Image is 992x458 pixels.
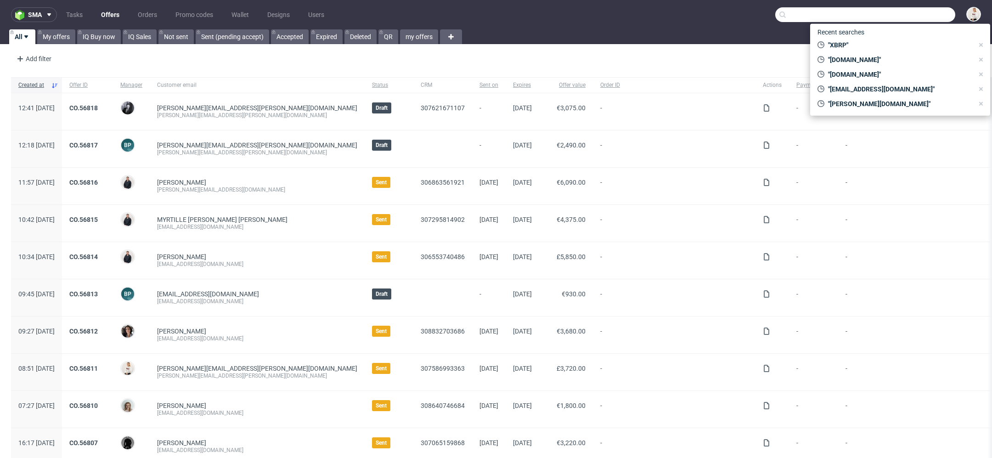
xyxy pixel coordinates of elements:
[557,402,586,409] span: €1,800.00
[557,328,586,335] span: €3,680.00
[157,179,206,186] a: [PERSON_NAME]
[376,328,387,335] span: Sent
[271,29,309,44] a: Accepted
[796,328,831,342] span: -
[121,436,134,449] img: Dawid Urbanowicz
[824,85,974,94] span: "[EMAIL_ADDRESS][DOMAIN_NAME]"
[96,7,125,22] a: Offers
[157,335,357,342] div: [EMAIL_ADDRESS][DOMAIN_NAME]
[421,104,465,112] a: 307621671107
[18,81,47,89] span: Created at
[796,81,831,89] span: Payment type
[262,7,295,22] a: Designs
[479,104,498,119] span: -
[600,439,748,454] span: -
[157,298,357,305] div: [EMAIL_ADDRESS][DOMAIN_NAME]
[513,365,532,372] span: [DATE]
[376,104,388,112] span: Draft
[600,365,748,379] span: -
[967,8,980,21] img: Mari Fok
[479,402,498,409] span: [DATE]
[157,104,357,112] span: [PERSON_NAME][EMAIL_ADDRESS][PERSON_NAME][DOMAIN_NAME]
[513,290,532,298] span: [DATE]
[796,402,831,417] span: -
[121,399,134,412] img: Monika Poźniak
[18,328,55,335] span: 09:27 [DATE]
[796,253,831,268] span: -
[400,29,438,44] a: my offers
[157,253,206,260] a: [PERSON_NAME]
[18,216,55,223] span: 10:42 [DATE]
[600,104,748,119] span: -
[513,402,532,409] span: [DATE]
[120,81,142,89] span: Manager
[479,253,498,260] span: [DATE]
[18,179,55,186] span: 11:57 [DATE]
[824,40,974,50] span: "XBRP"
[18,141,55,149] span: 12:18 [DATE]
[513,104,532,112] span: [DATE]
[61,7,88,22] a: Tasks
[157,112,357,119] div: [PERSON_NAME][EMAIL_ADDRESS][PERSON_NAME][DOMAIN_NAME]
[376,179,387,186] span: Sent
[421,365,465,372] a: 307586993363
[421,179,465,186] a: 306863561921
[121,288,134,300] figcaption: BP
[157,372,357,379] div: [PERSON_NAME][EMAIL_ADDRESS][PERSON_NAME][DOMAIN_NAME]
[796,439,831,454] span: -
[600,216,748,231] span: -
[157,223,357,231] div: [EMAIL_ADDRESS][DOMAIN_NAME]
[69,104,98,112] a: CO.56818
[69,439,98,447] a: CO.56807
[157,290,259,298] span: [EMAIL_ADDRESS][DOMAIN_NAME]
[513,81,532,89] span: Expires
[170,7,219,22] a: Promo codes
[121,102,134,114] img: Philippe Dubuy
[157,81,357,89] span: Customer email
[157,260,357,268] div: [EMAIL_ADDRESS][DOMAIN_NAME]
[824,55,974,64] span: "[DOMAIN_NAME]"
[513,179,532,186] span: [DATE]
[557,179,586,186] span: €6,090.00
[376,402,387,409] span: Sent
[132,7,163,22] a: Orders
[814,25,868,40] span: Recent searches
[600,253,748,268] span: -
[421,253,465,260] a: 306553740486
[13,51,53,66] div: Add filter
[121,213,134,226] img: Adrian Margula
[421,328,465,335] a: 308832703686
[600,328,748,342] span: -
[513,253,532,260] span: [DATE]
[479,439,498,447] span: [DATE]
[18,290,55,298] span: 09:45 [DATE]
[600,179,748,193] span: -
[796,216,831,231] span: -
[796,104,831,119] span: -
[796,179,831,193] span: -
[562,290,586,298] span: €930.00
[121,250,134,263] img: Adrian Margula
[157,365,357,372] span: [PERSON_NAME][EMAIL_ADDRESS][PERSON_NAME][DOMAIN_NAME]
[824,70,974,79] span: "[DOMAIN_NAME]"
[796,290,831,305] span: -
[28,11,42,18] span: sma
[157,447,357,454] div: [EMAIL_ADDRESS][DOMAIN_NAME]
[796,141,831,156] span: -
[376,253,387,260] span: Sent
[421,439,465,447] a: 307065159868
[421,402,465,409] a: 308640746684
[157,409,357,417] div: [EMAIL_ADDRESS][DOMAIN_NAME]
[378,29,398,44] a: QR
[376,439,387,447] span: Sent
[513,216,532,223] span: [DATE]
[600,290,748,305] span: -
[479,141,498,156] span: -
[69,81,106,89] span: Offer ID
[18,439,55,447] span: 16:17 [DATE]
[18,253,55,260] span: 10:34 [DATE]
[69,179,98,186] a: CO.56816
[69,141,98,149] a: CO.56817
[157,402,206,409] a: [PERSON_NAME]
[9,29,35,44] a: All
